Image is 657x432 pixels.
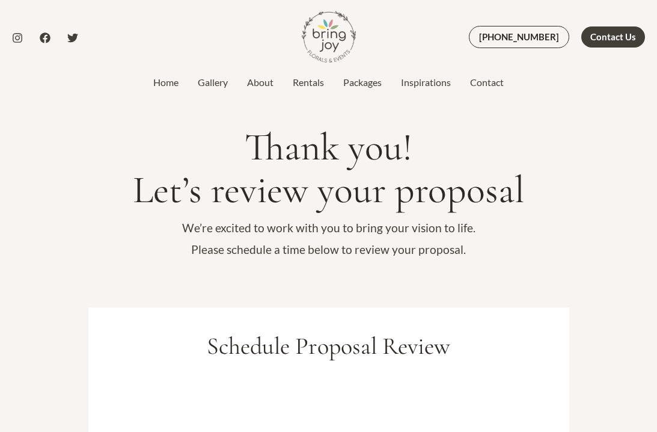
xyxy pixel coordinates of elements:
a: Inspirations [391,75,460,90]
a: Facebook [40,32,50,43]
img: Bring Joy [302,10,356,64]
h3: Schedule Proposal Review [112,332,545,360]
a: Gallery [188,75,237,90]
nav: Site Navigation [144,73,513,91]
a: Contact [460,75,513,90]
a: Home [144,75,188,90]
a: Instagram [12,32,23,43]
a: About [237,75,283,90]
a: Contact Us [581,26,645,48]
a: Rentals [283,75,334,90]
a: [PHONE_NUMBER] [469,26,569,48]
a: Twitter [67,32,78,43]
a: Packages [334,75,391,90]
